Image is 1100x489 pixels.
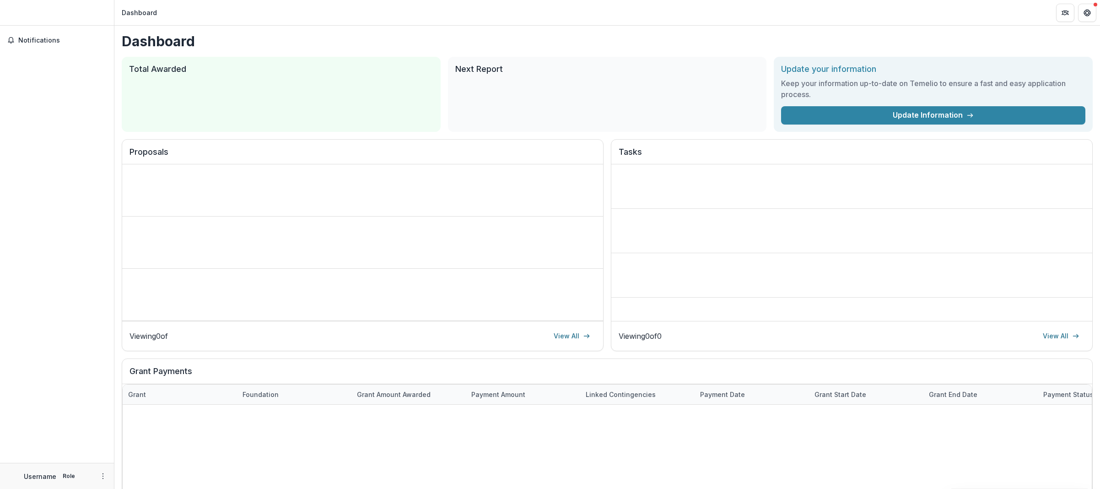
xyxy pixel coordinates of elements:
[781,106,1085,125] a: Update Information
[1056,4,1074,22] button: Partners
[129,331,168,342] p: Viewing 0 of
[129,366,1085,384] h2: Grant Payments
[60,472,78,480] p: Role
[129,147,596,164] h2: Proposals
[18,37,107,44] span: Notifications
[781,64,1085,74] h2: Update your information
[122,8,157,17] div: Dashboard
[24,472,56,481] p: Username
[455,64,760,74] h2: Next Report
[781,78,1085,100] h3: Keep your information up-to-date on Temelio to ensure a fast and easy application process.
[118,6,161,19] nav: breadcrumb
[548,329,596,343] a: View All
[1078,4,1096,22] button: Get Help
[4,33,110,48] button: Notifications
[619,147,1085,164] h2: Tasks
[619,331,662,342] p: Viewing 0 of 0
[129,64,433,74] h2: Total Awarded
[97,471,108,482] button: More
[1037,329,1085,343] a: View All
[122,33,1093,49] h1: Dashboard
